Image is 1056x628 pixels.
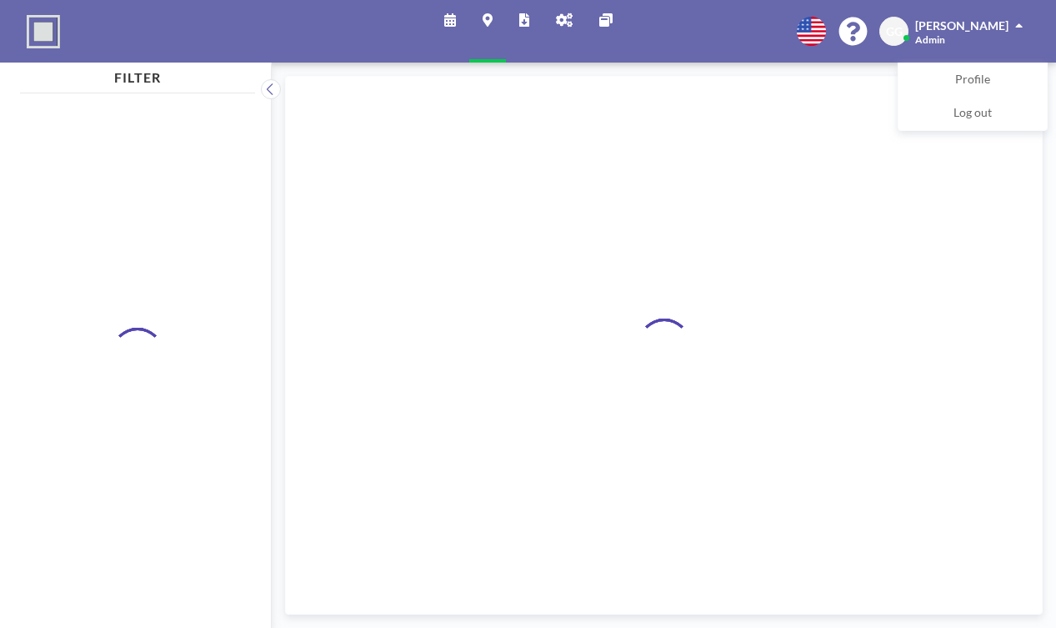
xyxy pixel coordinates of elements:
[915,18,1008,33] span: [PERSON_NAME]
[898,63,1047,97] a: Profile
[953,105,992,122] span: Log out
[886,24,903,39] span: GG
[27,15,60,48] img: organization-logo
[955,72,990,88] span: Profile
[915,33,945,46] span: Admin
[898,97,1047,130] a: Log out
[20,63,255,86] h4: FILTER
